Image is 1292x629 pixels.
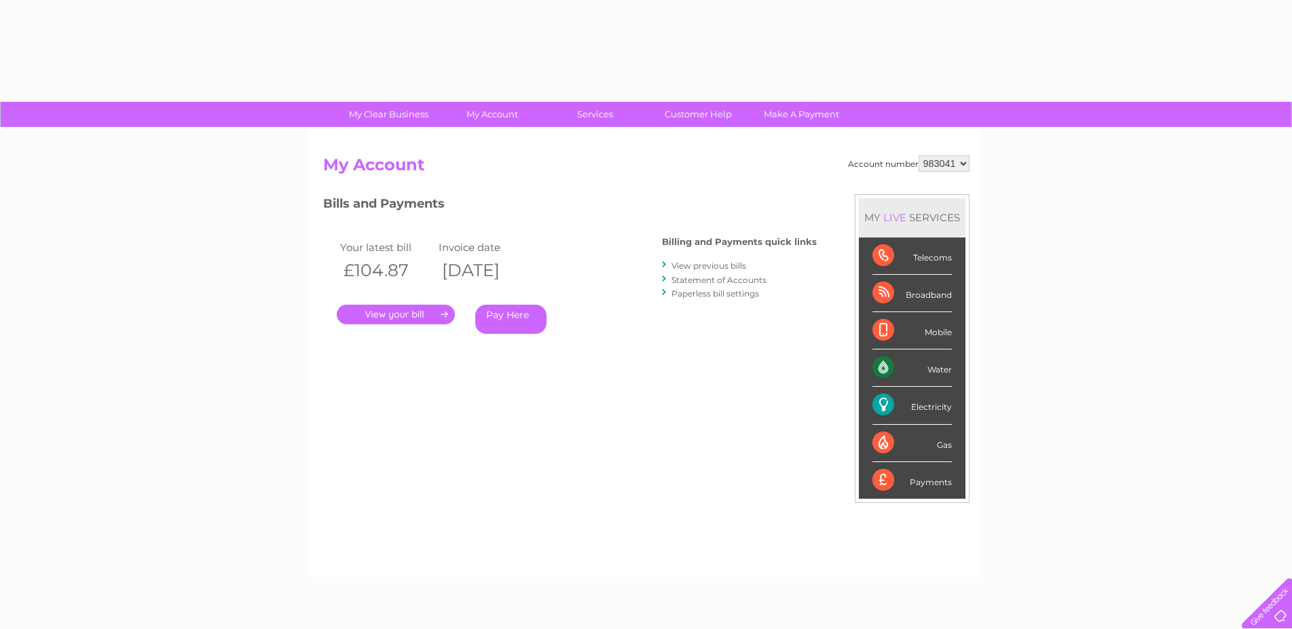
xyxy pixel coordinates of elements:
[333,102,445,127] a: My Clear Business
[872,275,952,312] div: Broadband
[859,198,965,237] div: MY SERVICES
[872,425,952,462] div: Gas
[872,312,952,349] div: Mobile
[475,305,547,334] a: Pay Here
[539,102,651,127] a: Services
[323,194,817,218] h3: Bills and Payments
[642,102,754,127] a: Customer Help
[323,155,970,181] h2: My Account
[671,288,759,299] a: Paperless bill settings
[872,237,952,275] div: Telecoms
[435,238,534,256] td: Invoice date
[872,349,952,387] div: Water
[435,256,534,284] th: [DATE]
[662,237,817,247] h4: Billing and Payments quick links
[436,102,548,127] a: My Account
[872,462,952,499] div: Payments
[872,387,952,424] div: Electricity
[337,256,435,284] th: £104.87
[337,305,455,324] a: .
[848,155,970,172] div: Account number
[745,102,857,127] a: Make A Payment
[671,261,746,271] a: View previous bills
[671,275,767,285] a: Statement of Accounts
[337,238,435,256] td: Your latest bill
[881,211,909,224] div: LIVE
